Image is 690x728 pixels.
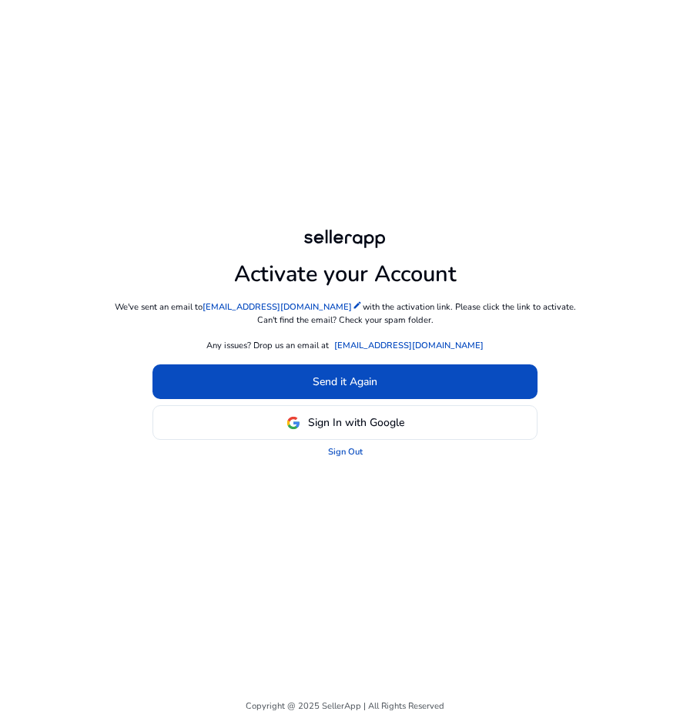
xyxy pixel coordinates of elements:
a: [EMAIL_ADDRESS][DOMAIN_NAME] [203,300,363,314]
span: Send it Again [313,374,377,390]
button: Send it Again [152,364,538,399]
mat-icon: edit [352,300,363,310]
a: [EMAIL_ADDRESS][DOMAIN_NAME] [334,340,484,353]
span: Sign In with Google [308,414,404,431]
p: We've sent an email to with the activation link. Please click the link to activate. Can't find th... [114,300,576,327]
p: Any issues? Drop us an email at [206,340,329,353]
h1: Activate your Account [234,251,457,287]
button: Sign In with Google [152,405,538,440]
img: google-logo.svg [286,416,300,430]
a: Sign Out [328,446,363,459]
